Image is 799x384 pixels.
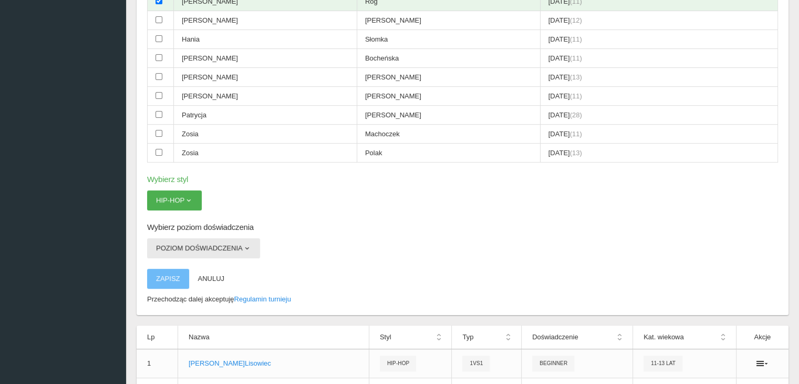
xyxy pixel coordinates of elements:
[570,149,582,157] span: (13)
[234,295,291,303] a: Regulamin turnieju
[357,49,540,68] td: Bocheńska
[174,30,357,49] td: Hania
[540,106,777,125] td: [DATE]
[540,144,777,163] td: [DATE]
[174,106,357,125] td: Patrycja
[189,358,358,369] p: [PERSON_NAME] Lisowiec
[570,16,582,24] span: (12)
[570,54,582,62] span: (11)
[174,144,357,163] td: Zosia
[357,125,540,144] td: Machoczek
[189,269,234,289] button: Anuluj
[147,221,778,233] h6: Wybierz poziom doświadczenia
[357,68,540,87] td: [PERSON_NAME]
[174,68,357,87] td: [PERSON_NAME]
[540,30,777,49] td: [DATE]
[540,125,777,144] td: [DATE]
[540,87,777,106] td: [DATE]
[540,68,777,87] td: [DATE]
[380,356,416,371] span: Hip-hop
[174,11,357,30] td: [PERSON_NAME]
[357,30,540,49] td: Słomka
[174,125,357,144] td: Zosia
[147,294,778,305] p: Przechodząc dalej akceptuję
[147,269,189,289] button: Zapisz
[570,73,582,81] span: (13)
[644,356,682,371] span: 11-13 lat
[540,11,777,30] td: [DATE]
[357,87,540,106] td: [PERSON_NAME]
[174,87,357,106] td: [PERSON_NAME]
[147,190,202,210] button: Hip-hop
[452,326,522,349] th: Typ
[357,144,540,163] td: Polak
[570,92,582,100] span: (11)
[462,356,490,371] span: 1vs1
[357,106,540,125] td: [PERSON_NAME]
[137,326,178,349] th: Lp
[570,35,582,43] span: (11)
[357,11,540,30] td: [PERSON_NAME]
[147,238,260,258] button: Poziom doświadczenia
[369,326,452,349] th: Styl
[570,130,582,138] span: (11)
[174,49,357,68] td: [PERSON_NAME]
[570,111,582,119] span: (28)
[736,326,788,349] th: Akcje
[532,356,574,371] span: Beginner
[137,349,178,378] td: 1
[633,326,736,349] th: Kat. wiekowa
[522,326,633,349] th: Doświadczenie
[178,326,369,349] th: Nazwa
[540,49,777,68] td: [DATE]
[147,173,778,185] h6: Wybierz styl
